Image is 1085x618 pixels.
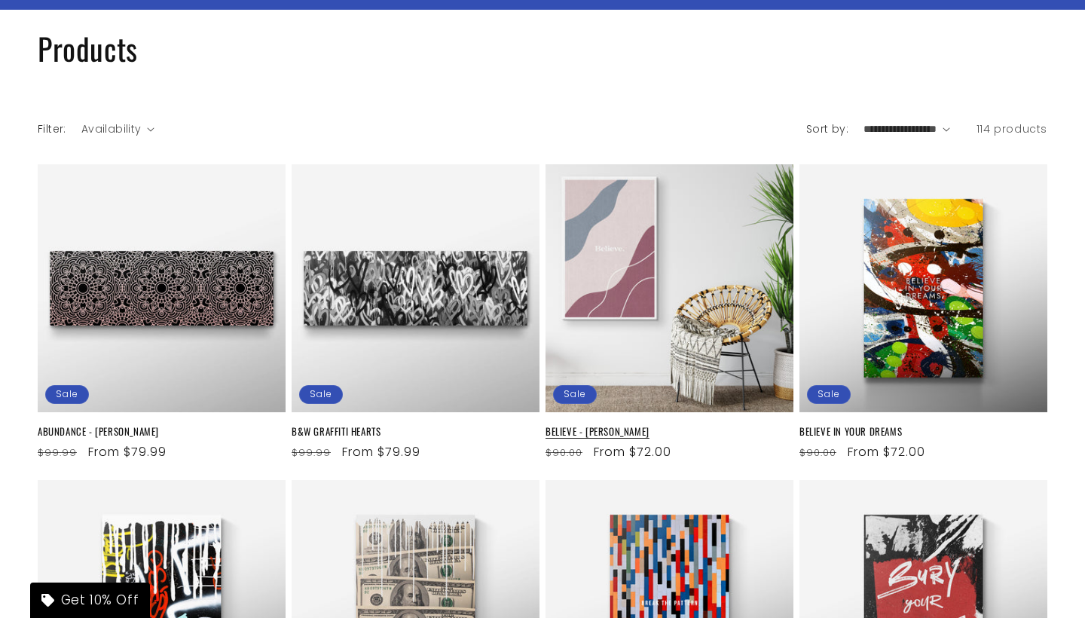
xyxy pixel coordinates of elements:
span: 114 products [976,121,1047,136]
div: Get 10% Off [30,583,150,618]
summary: Availability (0 selected) [81,121,154,137]
span: Availability [81,121,142,136]
a: B&W GRAFFITI HEARTS [292,425,539,438]
label: Sort by: [806,121,848,136]
h2: Filter: [38,121,66,137]
a: BELIEVE - [PERSON_NAME] [546,425,793,438]
h1: Products [38,29,1047,68]
a: ABUNDANCE - [PERSON_NAME] [38,425,286,438]
a: BELIEVE IN YOUR DREAMS [799,425,1047,438]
